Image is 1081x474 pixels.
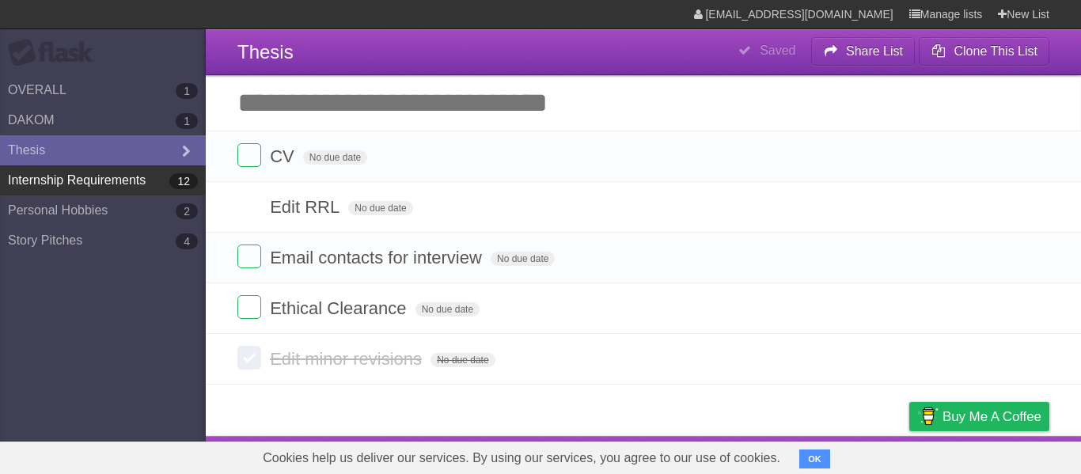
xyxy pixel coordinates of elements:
label: Done [237,143,261,167]
b: 2 [176,203,198,219]
a: Terms [835,440,870,470]
span: Cookies help us deliver our services. By using our services, you agree to our use of cookies. [247,442,796,474]
div: Flask [8,39,103,67]
b: Share List [846,44,903,58]
b: 12 [169,173,198,189]
label: Done [237,245,261,268]
b: 4 [176,233,198,249]
span: Thesis [237,41,294,63]
a: About [699,440,732,470]
a: Privacy [889,440,930,470]
span: No due date [415,302,480,317]
span: CV [270,146,298,166]
a: Developers [751,440,815,470]
button: Share List [811,37,916,66]
span: No due date [431,353,495,367]
label: Done [237,295,261,319]
span: Edit RRL [270,197,343,217]
span: No due date [491,252,555,266]
b: 1 [176,113,198,129]
b: Saved [760,44,795,57]
b: Clone This List [954,44,1037,58]
label: Done [237,194,261,218]
img: Buy me a coffee [917,403,939,430]
span: Email contacts for interview [270,248,486,267]
button: OK [799,449,830,468]
label: Done [237,346,261,370]
span: Buy me a coffee [943,403,1041,430]
a: Buy me a coffee [909,402,1049,431]
b: 1 [176,83,198,99]
a: Suggest a feature [950,440,1049,470]
span: No due date [303,150,367,165]
button: Clone This List [919,37,1049,66]
span: Edit minor revisions [270,349,426,369]
span: Ethical Clearance [270,298,410,318]
span: No due date [348,201,412,215]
